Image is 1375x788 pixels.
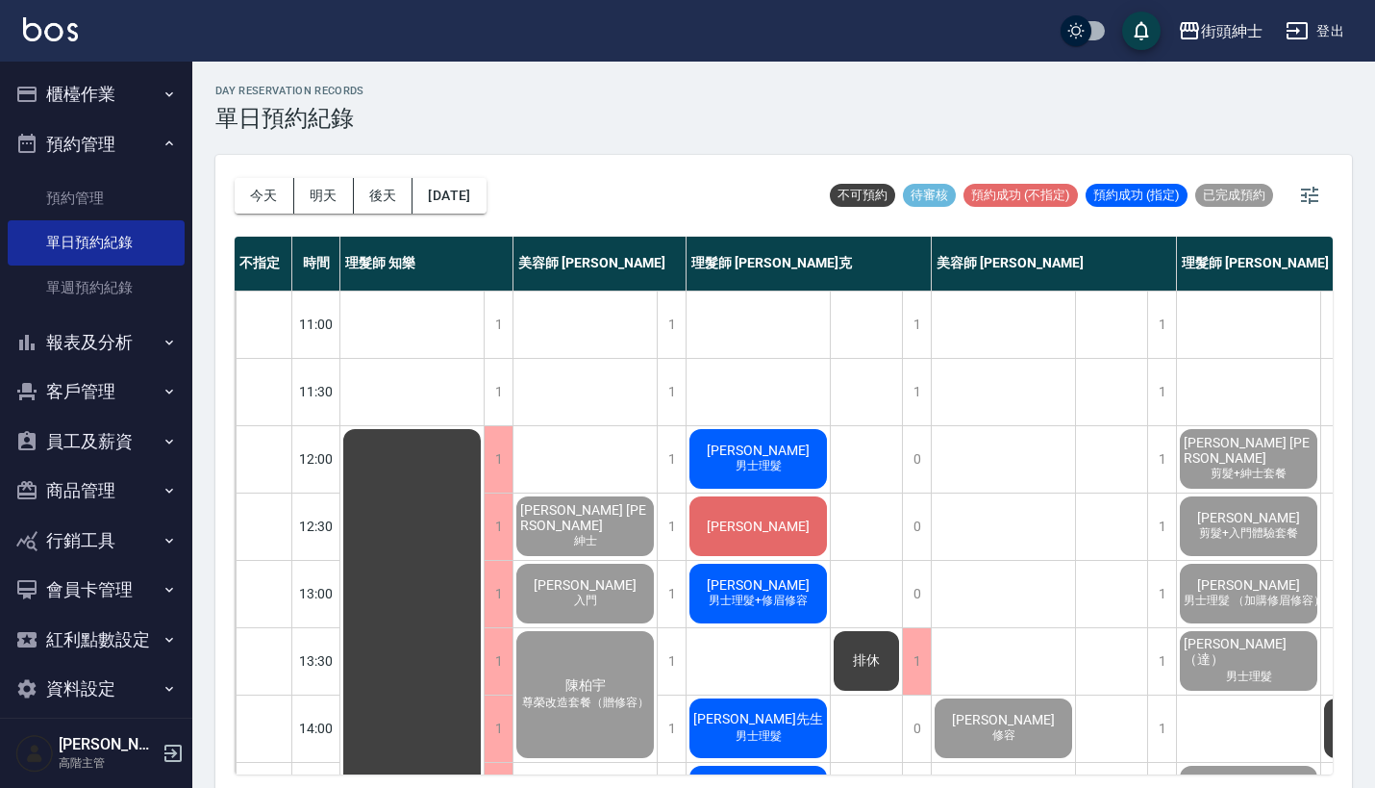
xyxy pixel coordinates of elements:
[484,426,512,493] div: 1
[1147,426,1176,493] div: 1
[657,561,686,627] div: 1
[1180,636,1317,669] span: [PERSON_NAME] （達）
[8,119,185,169] button: 預約管理
[657,292,686,358] div: 1
[657,426,686,493] div: 1
[732,458,786,474] span: 男士理髮
[1147,494,1176,560] div: 1
[1193,510,1304,525] span: [PERSON_NAME]
[484,292,512,358] div: 1
[8,466,185,516] button: 商品管理
[1222,669,1276,685] span: 男士理髮
[484,696,512,762] div: 1
[292,358,340,425] div: 11:30
[8,367,185,417] button: 客戶管理
[530,577,640,593] span: [PERSON_NAME]
[1180,435,1317,466] span: [PERSON_NAME] [PERSON_NAME]
[292,291,340,358] div: 11:00
[1170,12,1270,51] button: 街頭紳士
[988,727,1019,744] span: 修容
[59,735,157,754] h5: [PERSON_NAME]
[1195,525,1302,542] span: 剪髮+入門體驗套餐
[1193,577,1304,593] span: [PERSON_NAME]
[657,696,686,762] div: 1
[903,187,956,204] span: 待審核
[8,664,185,714] button: 資料設定
[657,494,686,560] div: 1
[8,615,185,665] button: 紅利點數設定
[830,187,895,204] span: 不可預約
[294,178,354,214] button: 明天
[570,593,601,609] span: 入門
[849,652,884,670] span: 排休
[513,237,687,291] div: 美容師 [PERSON_NAME]
[1147,292,1176,358] div: 1
[292,695,340,762] div: 14:00
[215,105,364,132] h3: 單日預約紀錄
[8,220,185,265] a: 單日預約紀錄
[8,516,185,566] button: 行銷工具
[1207,466,1290,482] span: 剪髮+紳士套餐
[902,494,931,560] div: 0
[354,178,413,214] button: 後天
[948,712,1059,727] span: [PERSON_NAME]
[1195,187,1273,204] span: 已完成預約
[562,677,610,695] span: 陳柏宇
[516,502,654,533] span: [PERSON_NAME] [PERSON_NAME]
[932,237,1177,291] div: 美容師 [PERSON_NAME]
[8,318,185,368] button: 報表及分析
[484,359,512,425] div: 1
[235,237,292,291] div: 不指定
[292,560,340,627] div: 13:00
[484,561,512,627] div: 1
[23,17,78,41] img: Logo
[292,627,340,695] div: 13:30
[703,443,813,458] span: [PERSON_NAME]
[902,561,931,627] div: 0
[703,519,813,534] span: [PERSON_NAME]
[1086,187,1187,204] span: 預約成功 (指定)
[215,85,364,97] h2: day Reservation records
[1147,628,1176,695] div: 1
[59,754,157,772] p: 高階主管
[902,292,931,358] div: 1
[902,426,931,493] div: 0
[1201,19,1262,43] div: 街頭紳士
[657,359,686,425] div: 1
[484,628,512,695] div: 1
[732,728,786,745] span: 男士理髮
[292,237,340,291] div: 時間
[8,266,185,310] a: 單週預約紀錄
[570,533,601,549] span: 紳士
[8,69,185,119] button: 櫃檯作業
[8,176,185,220] a: 預約管理
[8,417,185,467] button: 員工及薪資
[1122,12,1161,50] button: save
[1180,593,1329,609] span: 男士理髮 （加購修眉修容）
[8,565,185,615] button: 會員卡管理
[902,359,931,425] div: 1
[657,628,686,695] div: 1
[902,628,931,695] div: 1
[703,577,813,593] span: [PERSON_NAME]
[705,593,812,609] span: 男士理髮+修眉修容
[1147,696,1176,762] div: 1
[292,493,340,560] div: 12:30
[518,695,653,711] span: 尊榮改造套餐（贈修容）
[340,237,513,291] div: 理髮師 知樂
[292,425,340,493] div: 12:00
[1278,13,1352,49] button: 登出
[484,494,512,560] div: 1
[1147,359,1176,425] div: 1
[902,696,931,762] div: 0
[687,237,932,291] div: 理髮師 [PERSON_NAME]克
[15,734,54,773] img: Person
[1147,561,1176,627] div: 1
[963,187,1078,204] span: 預約成功 (不指定)
[412,178,486,214] button: [DATE]
[235,178,294,214] button: 今天
[689,711,827,728] span: [PERSON_NAME]先生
